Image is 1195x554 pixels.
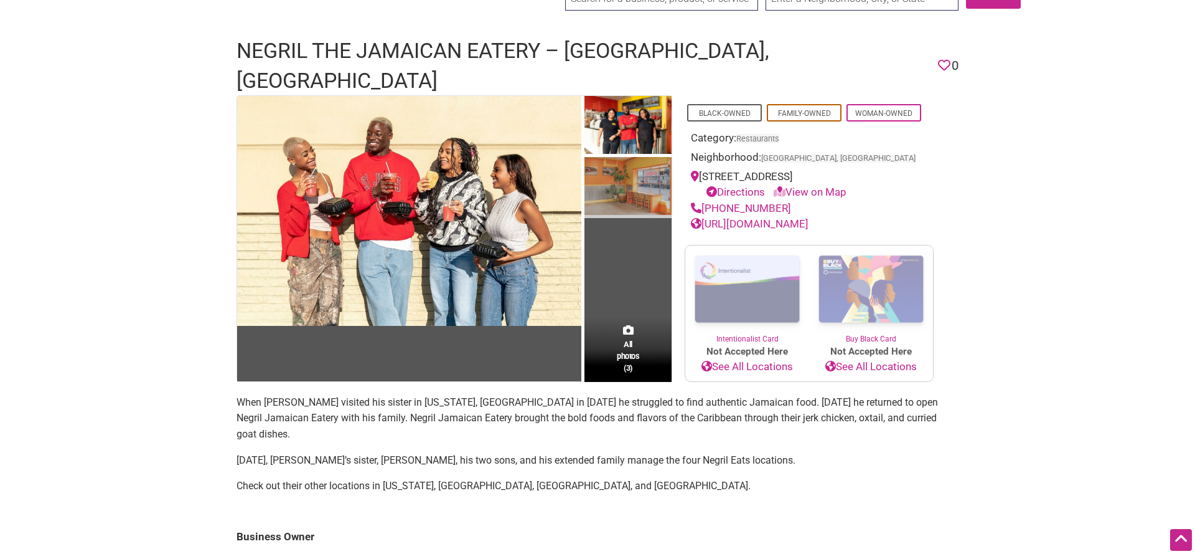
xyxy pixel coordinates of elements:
a: [URL][DOMAIN_NAME] [691,217,808,230]
span: When [PERSON_NAME] visited his sister in [US_STATE], [GEOGRAPHIC_DATA] in [DATE] he struggled to ... [237,396,938,440]
span: Not Accepted Here [809,345,933,359]
div: Scroll Back to Top [1170,529,1192,551]
img: Negril the Jamaican Eatery - Laurel MD [237,96,581,326]
img: Intentionalist Card [685,246,809,333]
span: All photos (3) [617,338,639,374]
span: [DATE], [PERSON_NAME]’s sister, [PERSON_NAME], his two sons, and his extended family manage the f... [237,454,795,466]
span: 0 [952,56,958,75]
h1: Negril the Jamaican Eatery – [GEOGRAPHIC_DATA], [GEOGRAPHIC_DATA] [237,36,932,95]
div: Neighborhood: [691,150,927,169]
span: [GEOGRAPHIC_DATA], [GEOGRAPHIC_DATA] [761,155,916,163]
a: Buy Black Card [809,246,933,345]
div: Category: [691,130,927,150]
div: [STREET_ADDRESS] [691,169,927,201]
a: Restaurants [736,134,779,143]
a: See All Locations [685,359,809,375]
a: View on Map [774,186,846,198]
a: [PHONE_NUMBER] [691,202,791,214]
span: Check out their other locations in [US_STATE], [GEOGRAPHIC_DATA], [GEOGRAPHIC_DATA], and [GEOGRAP... [237,480,751,492]
a: Woman-Owned [855,109,912,118]
a: Family-Owned [778,109,831,118]
img: Negril the Jamaican Eatery - Laurel MD [584,96,672,157]
img: Negril the Jamaican Eatery - Laurel MD [584,157,672,218]
a: Intentionalist Card [685,246,809,345]
a: See All Locations [809,359,933,375]
a: Black-Owned [699,109,751,118]
img: Buy Black Card [809,246,933,334]
span: Not Accepted Here [685,345,809,359]
a: Directions [706,186,765,198]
